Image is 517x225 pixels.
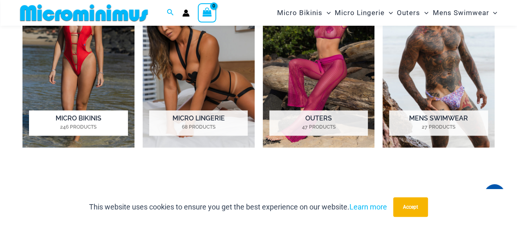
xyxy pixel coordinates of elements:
[489,2,497,23] span: Menu Toggle
[393,197,428,217] button: Accept
[385,2,393,23] span: Menu Toggle
[275,2,333,23] a: Micro BikinisMenu ToggleMenu Toggle
[277,2,322,23] span: Micro Bikinis
[389,110,488,136] h2: Mens Swimwear
[430,2,499,23] a: Mens SwimwearMenu ToggleMenu Toggle
[395,2,430,23] a: OutersMenu ToggleMenu Toggle
[167,8,174,18] a: Search icon link
[149,123,248,131] mark: 68 Products
[198,3,217,22] a: View Shopping Cart, empty
[29,123,128,131] mark: 246 Products
[29,110,128,136] h2: Micro Bikinis
[333,2,395,23] a: Micro LingerieMenu ToggleMenu Toggle
[349,203,387,211] a: Learn more
[322,2,331,23] span: Menu Toggle
[17,4,151,22] img: MM SHOP LOGO FLAT
[149,110,248,136] h2: Micro Lingerie
[269,110,368,136] h2: Outers
[389,123,488,131] mark: 27 Products
[182,9,190,17] a: Account icon link
[335,2,385,23] span: Micro Lingerie
[420,2,428,23] span: Menu Toggle
[432,2,489,23] span: Mens Swimwear
[274,1,501,25] nav: Site Navigation
[89,201,387,213] p: This website uses cookies to ensure you get the best experience on our website.
[397,2,420,23] span: Outers
[269,123,368,131] mark: 47 Products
